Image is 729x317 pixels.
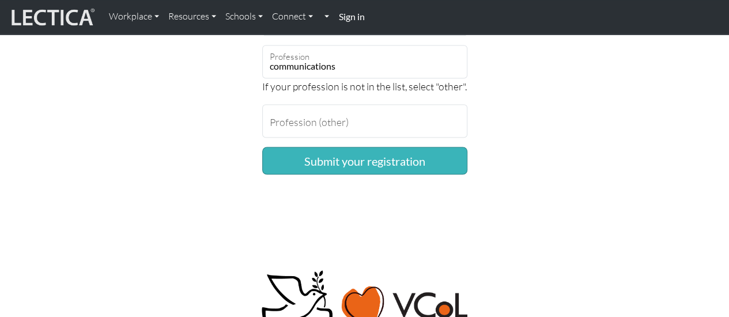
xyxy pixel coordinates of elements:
a: Sign in [334,5,369,29]
button: Submit your registration [262,147,467,174]
strong: Sign in [338,11,364,22]
a: Schools [221,5,267,29]
img: lecticalive [9,6,95,28]
a: Workplace [104,5,164,29]
span: If your profession is not in the list, select "other". [262,80,467,93]
input: Profession (other) [262,104,467,138]
a: Connect [267,5,318,29]
a: Resources [164,5,221,29]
